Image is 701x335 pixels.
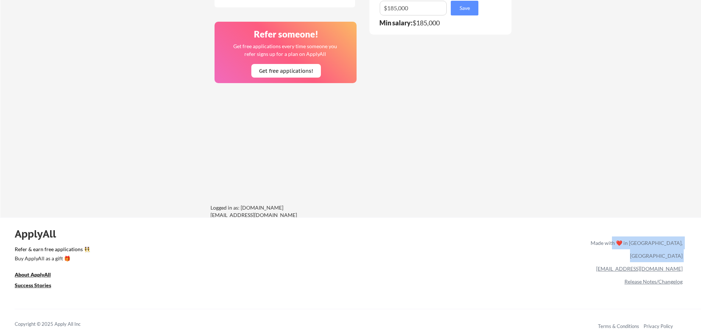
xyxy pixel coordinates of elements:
[15,271,51,278] u: About ApplyAll
[15,228,64,240] div: ApplyAll
[15,256,88,261] div: Buy ApplyAll as a gift 🎁
[15,254,88,264] a: Buy ApplyAll as a gift 🎁
[15,271,61,280] a: About ApplyAll
[588,236,683,262] div: Made with ❤️ in [GEOGRAPHIC_DATA], [GEOGRAPHIC_DATA]
[379,19,483,26] div: $185,000
[15,282,51,288] u: Success Stories
[451,1,478,15] button: Save
[644,323,673,329] a: Privacy Policy
[624,278,683,285] a: Release Notes/Changelog
[598,323,639,329] a: Terms & Conditions
[15,281,61,291] a: Success Stories
[217,30,354,39] div: Refer someone!
[596,265,683,272] a: [EMAIL_ADDRESS][DOMAIN_NAME]
[15,321,99,328] div: Copyright © 2025 Apply All Inc
[379,19,413,27] strong: Min salary:
[15,247,437,254] a: Refer & earn free applications 👯‍♀️
[251,64,321,78] button: Get free applications!
[210,204,321,218] div: Logged in as: [DOMAIN_NAME][EMAIL_ADDRESS][DOMAIN_NAME]
[380,1,447,15] input: E.g. $100,000
[233,42,337,58] div: Get free applications every time someone you refer signs up for a plan on ApplyAll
